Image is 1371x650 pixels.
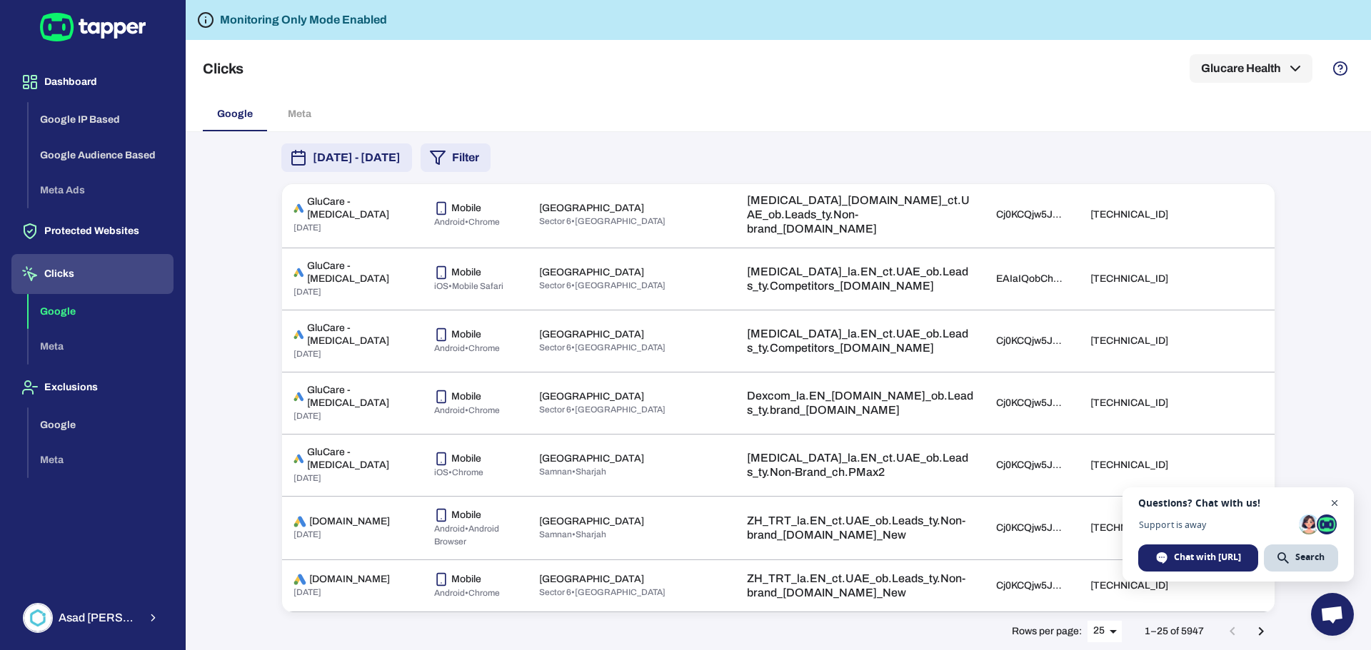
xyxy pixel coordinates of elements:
[11,75,174,87] a: Dashboard
[539,587,666,597] span: Sector 6 • [GEOGRAPHIC_DATA]
[307,260,411,285] p: GluCare - [MEDICAL_DATA]
[747,327,973,355] p: [MEDICAL_DATA]_la.EN_ct.UAE_ob.Leads_ty.Competitors_[DOMAIN_NAME]
[293,349,321,359] span: [DATE]
[1174,551,1241,564] span: Chat with [URL]
[293,223,321,233] span: [DATE]
[307,322,411,347] p: GluCare - [MEDICAL_DATA]
[59,611,139,625] span: Asad [PERSON_NAME]
[539,515,644,528] p: [GEOGRAPHIC_DATA]
[539,390,644,403] p: [GEOGRAPHIC_DATA]
[996,579,1068,592] div: Cj0KCQjw5JXFBhCrARIsAL1ckPsJFqmHCNUeeu64QSdKbA2C3kSTf-R0ypPFowakLFe-5UPJuY1C0KEaAtFBEALw_wcB
[451,390,481,403] p: Mobile
[451,202,481,215] p: Mobile
[293,529,321,539] span: [DATE]
[434,524,499,547] span: Android • Android Browser
[434,405,500,415] span: Android • Chrome
[1012,625,1082,638] p: Rows per page:
[29,148,174,160] a: Google Audience Based
[421,143,491,172] button: Filter
[451,328,481,341] p: Mobile
[539,202,644,215] p: [GEOGRAPHIC_DATA]
[309,515,390,528] p: [DOMAIN_NAME]
[434,343,500,353] span: Android • Chrome
[29,294,174,330] button: Google
[434,467,483,477] span: iOS • Chrome
[539,280,666,290] span: Sector 6 • [GEOGRAPHIC_DATA]
[293,411,321,421] span: [DATE]
[434,281,503,291] span: iOS • Mobile Safari
[313,149,401,166] span: [DATE] - [DATE]
[539,266,644,279] p: [GEOGRAPHIC_DATA]
[747,572,973,600] p: ZH_TRT_la.EN_ct.UAE_ob.Leads_ty.Non-brand_[DOMAIN_NAME]_New
[29,138,174,173] button: Google Audience Based
[451,573,481,586] p: Mobile
[1079,497,1180,560] td: [TECHNICAL_ID]
[1264,544,1338,572] span: Search
[996,335,1068,347] div: Cj0KCQjw5JXFBhCrARIsAL1ckPuqg9jVpaokqQSHehHDQnQJklzznD3XAgoXhdNWQ0Fjz3uXRri-BeYaAiO6EALw_wcB
[1079,248,1180,310] td: [TECHNICAL_ID]
[451,509,481,522] p: Mobile
[539,573,644,586] p: [GEOGRAPHIC_DATA]
[1145,625,1204,638] p: 1–25 of 5947
[1295,551,1325,564] span: Search
[203,60,243,77] h5: Clicks
[309,573,390,586] p: [DOMAIN_NAME]
[307,195,411,221] p: GluCare - [MEDICAL_DATA]
[203,97,267,131] button: Google
[747,451,973,479] p: [MEDICAL_DATA]_la.EN_ct.UAE_ob.Leads_ty.Non-Brand_ch.PMax2
[996,397,1068,410] div: Cj0KCQjw5JXFBhCrARIsAL1ckPuKGheYEFxpP406ZMo_7a5DhXBBk7aJDrdLpmK6BXq9uNtu3FdztjQaAgbMEALw_wcB
[996,273,1068,285] div: EAIaIQobChMIvcS9waKbjwMVovx5BB2kcgQiEAAYASAAEgIUzfD_BwE
[1088,621,1122,641] div: 25
[1138,544,1258,572] span: Chat with [URL]
[220,11,387,29] h6: Monitoring Only Mode Enabled
[293,473,321,483] span: [DATE]
[11,267,174,279] a: Clicks
[29,304,174,316] a: Google
[747,514,973,542] p: ZH_TRT_la.EN_ct.UAE_ob.Leads_ty.Non-brand_[DOMAIN_NAME]_New
[11,211,174,251] button: Protected Websites
[203,97,1354,131] div: platform selection
[747,193,973,236] p: [MEDICAL_DATA]_[DOMAIN_NAME]_ct.UAE_ob.Leads_ty.Non-brand_[DOMAIN_NAME]
[1079,310,1180,372] td: [TECHNICAL_ID]
[293,287,321,297] span: [DATE]
[434,588,500,598] span: Android • Chrome
[539,467,606,477] span: Samnan • Sharjah
[1138,497,1338,509] span: Questions? Chat with us!
[996,522,1068,534] div: Cj0KCQjw5JXFBhCrARIsAL1ckPuaJq5rmcoQVEU0R1WZhO6ahT5UrieB2iKMMtLPhKjJr3kMBCLxiDQaAkN3EALw_wcB
[11,254,174,294] button: Clicks
[29,102,174,138] button: Google IP Based
[197,11,214,29] svg: Tapper is not blocking any fraudulent activity for this domain
[996,459,1068,472] div: Cj0KCQjw5JXFBhCrARIsAL1ckPvFZtUrMaGwdjRaIpsmSdCeyGGfdbYiW5S9ZfRboZ8d9CZubqhzz_kaAn_pEALw_wcB
[539,328,644,341] p: [GEOGRAPHIC_DATA]
[1247,617,1275,646] button: Go to next page
[747,265,973,293] p: [MEDICAL_DATA]_la.EN_ct.UAE_ob.Leads_ty.Competitors_[DOMAIN_NAME]
[29,407,174,443] button: Google
[539,216,666,226] span: Sector 6 • [GEOGRAPHIC_DATA]
[539,342,666,352] span: Sector 6 • [GEOGRAPHIC_DATA]
[1311,593,1354,636] a: Open chat
[996,208,1068,221] div: Cj0KCQjw5JXFBhCrARIsAL1ckPv-3xKi-W2QQBOWEKNn7rcTLuppCaX3y-iwxyJ3PPBhIxYT2EYjDqYaAsp7EALw_wcB
[11,367,174,407] button: Exclusions
[539,529,606,539] span: Samnan • Sharjah
[11,380,174,392] a: Exclusions
[24,604,51,631] img: Asad Ali
[434,217,500,227] span: Android • Chrome
[307,384,411,410] p: GluCare - [MEDICAL_DATA]
[1079,182,1180,248] td: [TECHNICAL_ID]
[29,113,174,125] a: Google IP Based
[1190,54,1312,83] button: Glucare Health
[539,452,644,465] p: [GEOGRAPHIC_DATA]
[1079,435,1180,497] td: [TECHNICAL_ID]
[11,597,174,639] button: Asad AliAsad [PERSON_NAME]
[11,62,174,102] button: Dashboard
[293,587,321,597] span: [DATE]
[451,266,481,279] p: Mobile
[11,224,174,236] a: Protected Websites
[747,389,973,417] p: Dexcom_la.EN_[DOMAIN_NAME]_ob.Leads_ty.brand_[DOMAIN_NAME]
[451,452,481,465] p: Mobile
[29,417,174,430] a: Google
[539,405,666,415] span: Sector 6 • [GEOGRAPHIC_DATA]
[281,143,412,172] button: [DATE] - [DATE]
[307,446,411,472] p: GluCare - [MEDICAL_DATA]
[1079,372,1180,435] td: [TECHNICAL_ID]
